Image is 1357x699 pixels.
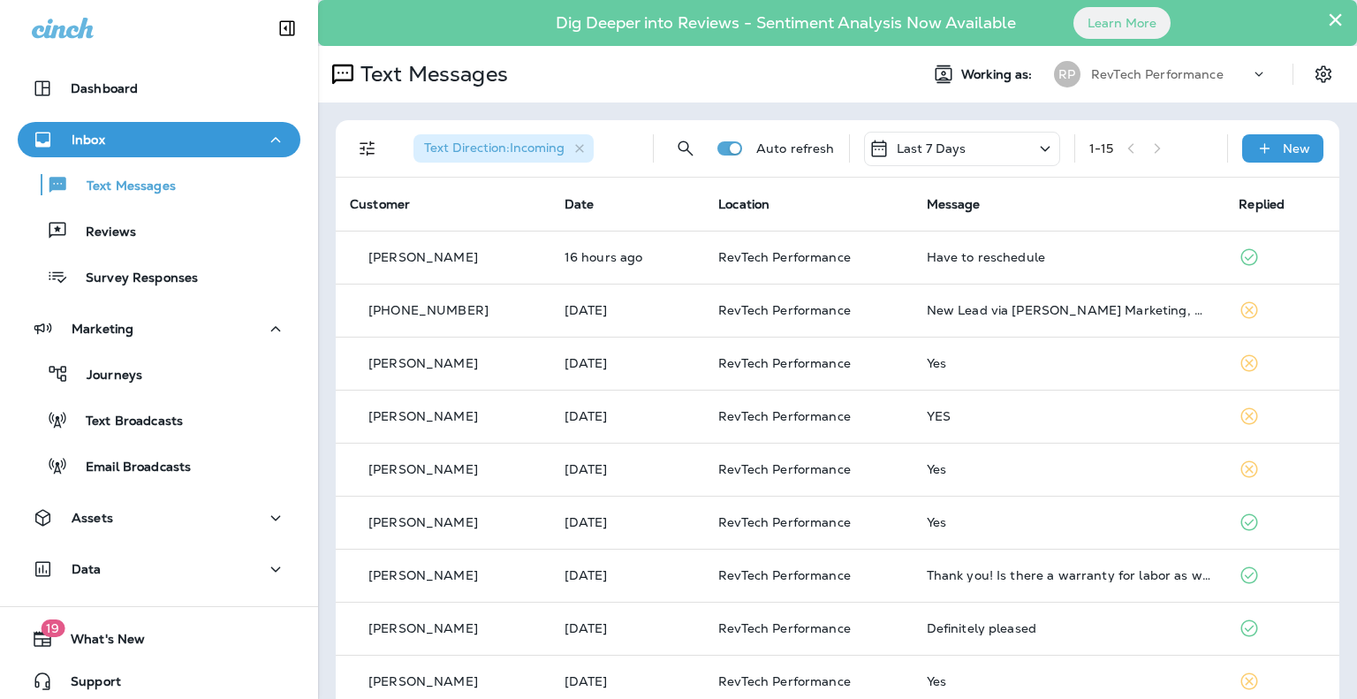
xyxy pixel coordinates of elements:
[18,447,300,484] button: Email Broadcasts
[68,414,183,430] p: Text Broadcasts
[368,515,478,529] p: [PERSON_NAME]
[18,500,300,536] button: Assets
[718,249,851,265] span: RevTech Performance
[718,302,851,318] span: RevTech Performance
[927,250,1211,264] div: Have to reschedule
[1327,5,1344,34] button: Close
[565,409,690,423] p: Oct 5, 2025 11:14 AM
[718,620,851,636] span: RevTech Performance
[53,632,145,653] span: What's New
[53,674,121,695] span: Support
[69,179,176,195] p: Text Messages
[718,567,851,583] span: RevTech Performance
[718,196,769,212] span: Location
[718,514,851,530] span: RevTech Performance
[368,462,478,476] p: [PERSON_NAME]
[18,122,300,157] button: Inbox
[927,515,1211,529] div: Yes
[927,462,1211,476] div: Yes
[68,460,191,476] p: Email Broadcasts
[368,303,489,317] p: [PHONE_NUMBER]
[927,356,1211,370] div: Yes
[1073,7,1171,39] button: Learn More
[1054,61,1080,87] div: RP
[18,664,300,699] button: Support
[927,568,1211,582] div: Thank you! Is there a warranty for labor as well?
[668,131,703,166] button: Search Messages
[897,141,967,156] p: Last 7 Days
[41,619,64,637] span: 19
[1283,141,1310,156] p: New
[18,258,300,295] button: Survey Responses
[565,196,595,212] span: Date
[565,674,690,688] p: Oct 2, 2025 04:04 PM
[927,196,981,212] span: Message
[565,250,690,264] p: Oct 6, 2025 09:03 PM
[565,356,690,370] p: Oct 5, 2025 02:47 PM
[18,71,300,106] button: Dashboard
[69,368,142,384] p: Journeys
[718,355,851,371] span: RevTech Performance
[368,356,478,370] p: [PERSON_NAME]
[368,621,478,635] p: [PERSON_NAME]
[18,401,300,438] button: Text Broadcasts
[413,134,594,163] div: Text Direction:Incoming
[1089,141,1114,156] div: 1 - 15
[927,303,1211,317] div: New Lead via Merrick Marketing, Customer Name: Courtney H., Contact info: 4805866232, Job Info: J...
[1091,67,1224,81] p: RevTech Performance
[18,621,300,657] button: 19What's New
[71,81,138,95] p: Dashboard
[927,621,1211,635] div: Definitely pleased
[565,462,690,476] p: Oct 5, 2025 11:13 AM
[927,674,1211,688] div: Yes
[72,511,113,525] p: Assets
[368,409,478,423] p: [PERSON_NAME]
[72,562,102,576] p: Data
[350,131,385,166] button: Filters
[350,196,410,212] span: Customer
[565,568,690,582] p: Oct 3, 2025 05:30 PM
[72,322,133,336] p: Marketing
[718,461,851,477] span: RevTech Performance
[565,303,690,317] p: Oct 6, 2025 10:54 AM
[927,409,1211,423] div: YES
[262,11,312,46] button: Collapse Sidebar
[18,166,300,203] button: Text Messages
[961,67,1036,82] span: Working as:
[368,568,478,582] p: [PERSON_NAME]
[368,250,478,264] p: [PERSON_NAME]
[353,61,508,87] p: Text Messages
[368,674,478,688] p: [PERSON_NAME]
[68,270,198,287] p: Survey Responses
[504,20,1067,26] p: Dig Deeper into Reviews - Sentiment Analysis Now Available
[718,408,851,424] span: RevTech Performance
[756,141,835,156] p: Auto refresh
[72,133,105,147] p: Inbox
[68,224,136,241] p: Reviews
[1239,196,1285,212] span: Replied
[718,673,851,689] span: RevTech Performance
[18,551,300,587] button: Data
[18,355,300,392] button: Journeys
[18,212,300,249] button: Reviews
[565,621,690,635] p: Oct 3, 2025 05:04 PM
[424,140,565,156] span: Text Direction : Incoming
[18,311,300,346] button: Marketing
[1308,58,1339,90] button: Settings
[565,515,690,529] p: Oct 5, 2025 11:11 AM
